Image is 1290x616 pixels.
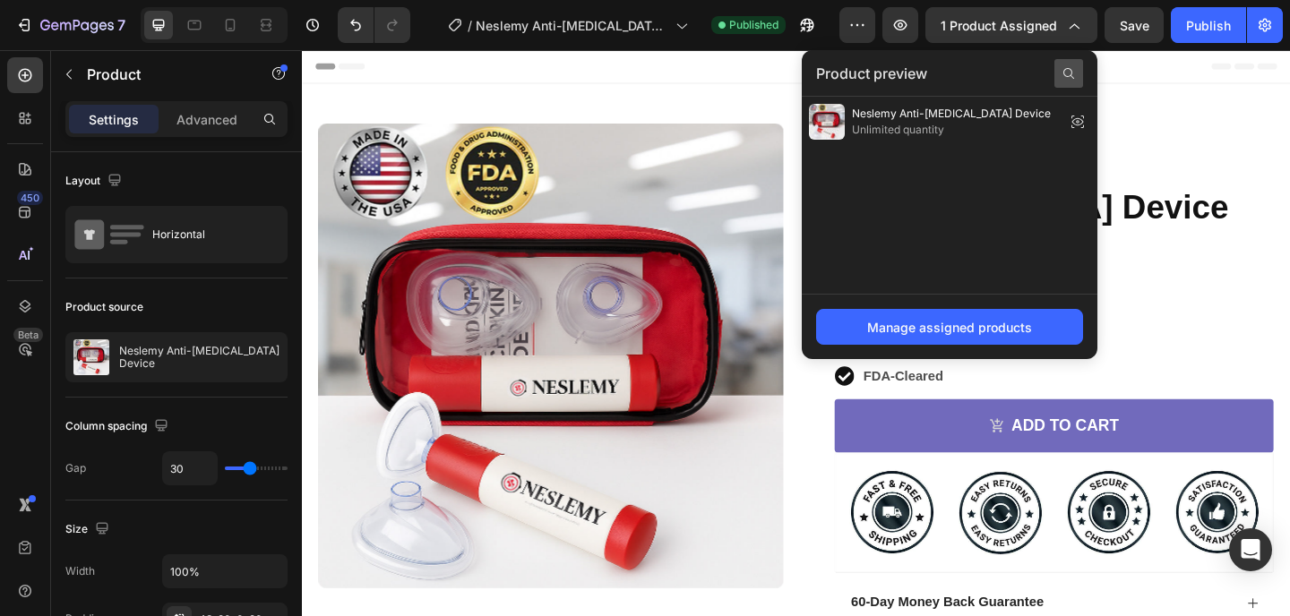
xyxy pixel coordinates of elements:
button: Manage assigned products [816,309,1083,345]
p: Settings [89,110,139,129]
img: preview-img [809,104,845,140]
span: Neslemу Anti-[MEDICAL_DATA] Device [852,106,1051,122]
div: 450 [17,191,43,205]
strong: Easy to Use for Seniors [611,242,772,257]
div: 50% [761,203,796,227]
p: Product [87,64,239,85]
p: 60-Day Money Back Guarantee [598,592,807,611]
p: (1549 Reviews) [671,80,752,94]
span: 1 product assigned [941,16,1057,35]
div: Gap [65,460,86,476]
div: Layout [65,169,125,193]
div: SALE [714,203,761,229]
strong: FDA-Cleared [611,346,698,362]
span: Unlimited quantity [852,122,1051,138]
div: Open Intercom Messenger [1229,528,1272,571]
input: Auto [163,452,217,484]
div: Column spacing [65,415,172,439]
p: 7 [117,14,125,36]
p: Neslemу Anti-[MEDICAL_DATA] Device [119,345,279,370]
iframe: Design area [302,50,1290,616]
span: / [468,16,472,35]
strong: Self-Use [611,277,668,292]
img: gempages_574408039877051621-bcc0598a-1f0b-4a74-ac5a-7281bfab4150.jpg [580,438,1057,568]
button: 7 [7,7,133,43]
a: Neslemу Anti-[MEDICAL_DATA] Device [580,99,1057,196]
div: Manage assigned products [867,318,1032,337]
input: Auto [163,555,287,587]
div: Horizontal [152,214,262,255]
div: €2,00 [642,200,693,227]
div: OFF [796,203,834,229]
button: Save [1105,7,1164,43]
strong: Works for All Ages [611,312,738,327]
div: ADD TO CART [772,398,890,420]
div: Width [65,563,95,579]
span: Save [1120,18,1149,33]
img: product feature img [73,339,109,375]
p: Advanced [176,110,237,129]
span: Published [729,17,778,33]
div: Beta [13,328,43,342]
button: 1 product assigned [925,7,1097,43]
div: Publish [1186,16,1231,35]
div: Size [65,518,113,542]
div: Undo/Redo [338,7,410,43]
button: Publish [1171,7,1246,43]
div: €1,00 [580,200,635,230]
span: Neslemу Anti-[MEDICAL_DATA] Device [476,16,668,35]
div: Product source [65,299,143,315]
button: ADD TO CART [580,380,1057,438]
span: Product preview [816,63,927,84]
